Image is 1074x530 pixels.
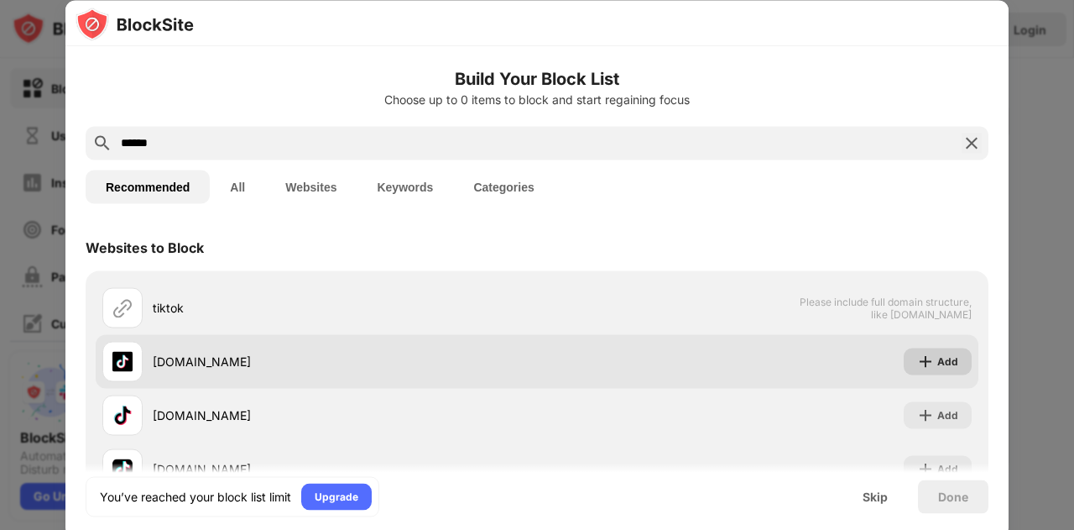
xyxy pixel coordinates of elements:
button: Recommended [86,170,210,203]
div: Websites to Block [86,239,204,255]
img: search-close [962,133,982,153]
img: search.svg [92,133,112,153]
div: Choose up to 0 items to block and start regaining focus [86,92,988,106]
div: [DOMAIN_NAME] [153,353,537,370]
img: favicons [112,459,133,479]
button: All [210,170,265,203]
div: Done [938,490,968,503]
div: Add [937,353,958,370]
div: Upgrade [315,488,358,505]
img: logo-blocksite.svg [76,7,194,40]
div: Skip [863,490,888,503]
div: Add [937,460,958,477]
div: [DOMAIN_NAME] [153,460,537,478]
div: tiktok [153,299,537,317]
div: [DOMAIN_NAME] [153,407,537,424]
button: Websites [265,170,357,203]
button: Keywords [357,170,453,203]
span: Please include full domain structure, like [DOMAIN_NAME] [799,295,972,320]
h6: Build Your Block List [86,66,988,91]
img: url.svg [112,297,133,317]
img: favicons [112,405,133,425]
div: You’ve reached your block list limit [100,488,291,505]
button: Categories [453,170,554,203]
div: Add [937,407,958,423]
img: favicons [112,351,133,371]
